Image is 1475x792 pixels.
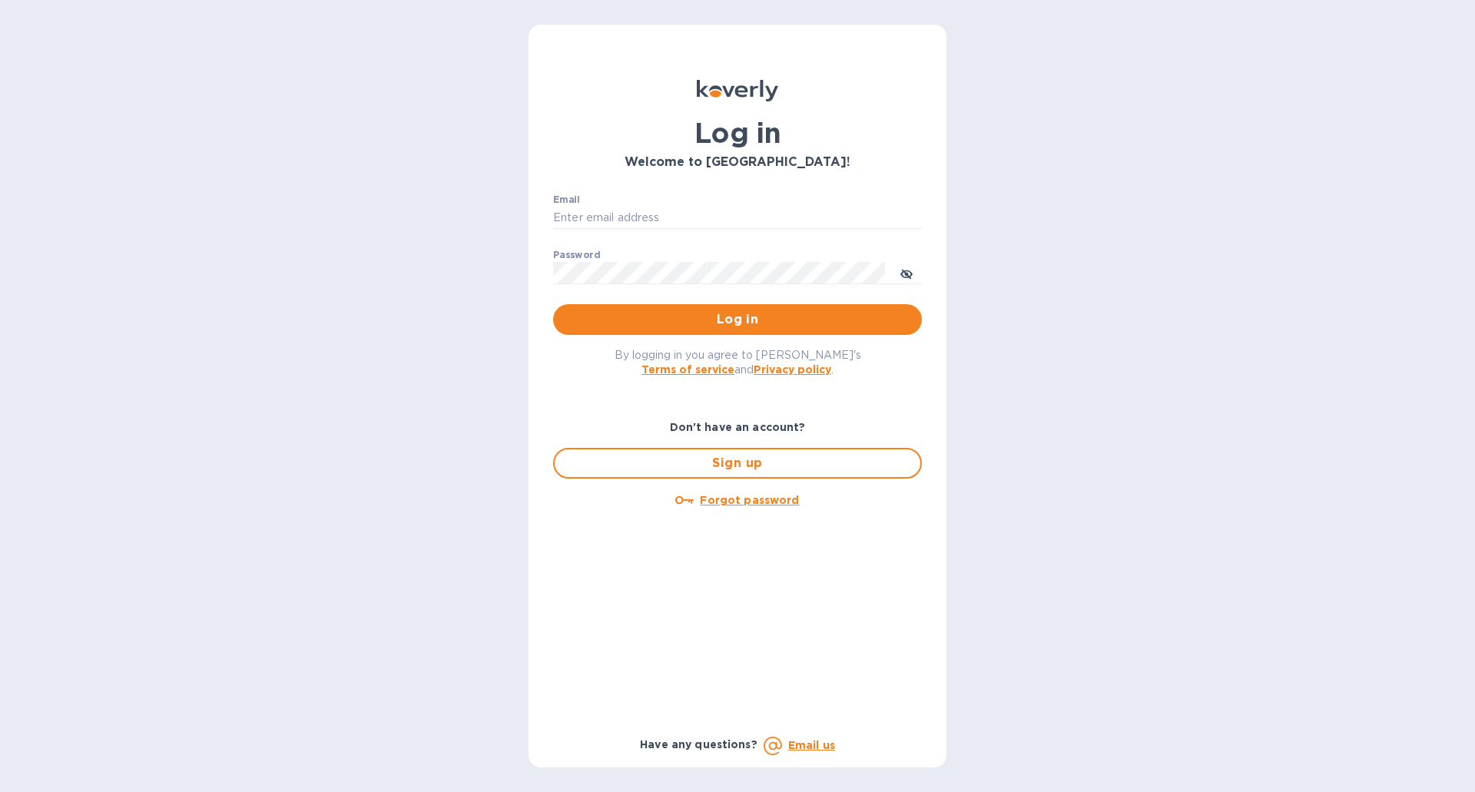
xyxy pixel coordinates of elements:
[788,739,835,751] a: Email us
[670,421,806,433] b: Don't have an account?
[553,117,922,149] h1: Log in
[615,349,861,376] span: By logging in you agree to [PERSON_NAME]'s and .
[553,448,922,479] button: Sign up
[754,363,831,376] a: Privacy policy
[641,363,734,376] a: Terms of service
[553,155,922,170] h3: Welcome to [GEOGRAPHIC_DATA]!
[553,250,600,260] label: Password
[553,304,922,335] button: Log in
[567,454,908,472] span: Sign up
[891,257,922,288] button: toggle password visibility
[697,80,778,101] img: Koverly
[700,494,799,506] u: Forgot password
[640,738,757,751] b: Have any questions?
[553,195,580,204] label: Email
[553,207,922,230] input: Enter email address
[565,310,910,329] span: Log in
